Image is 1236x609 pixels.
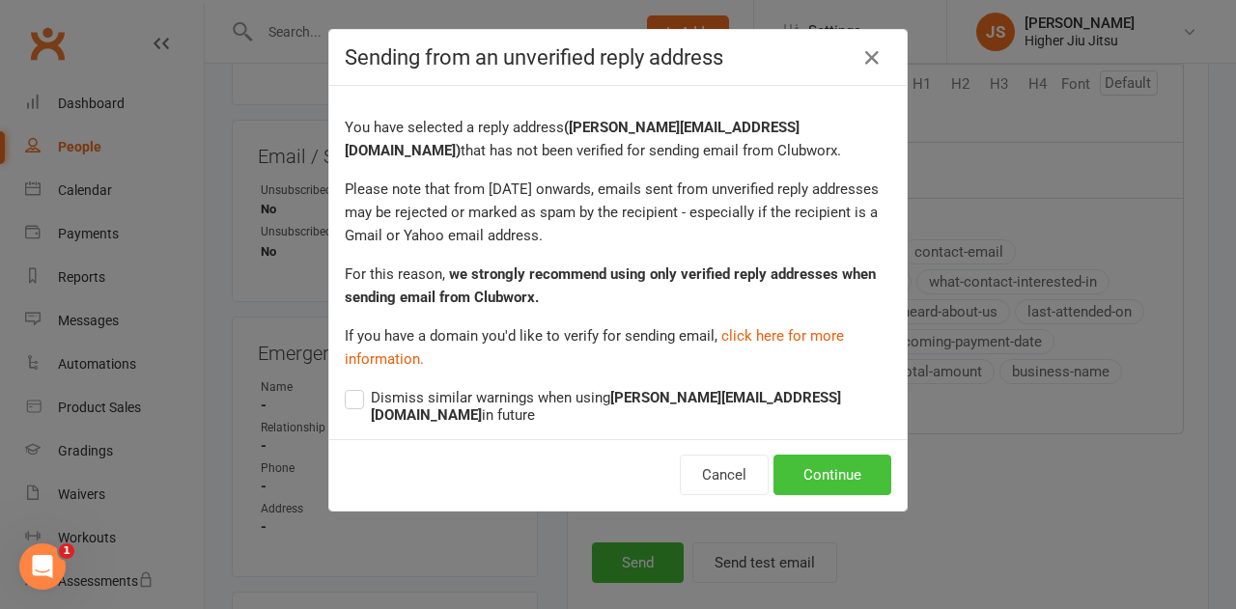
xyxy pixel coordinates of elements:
span: 1 [59,543,74,559]
p: Please note that from [DATE] onwards, emails sent from unverified reply addresses may be rejected... [345,178,891,247]
p: You have selected a reply address that has not been verified for sending email from Clubworx. [345,116,891,162]
h4: Sending from an unverified reply address [345,45,891,69]
span: Dismiss similar warnings when using in future [371,386,891,424]
button: Continue [773,455,891,495]
iframe: Intercom live chat [19,543,66,590]
p: For this reason, [345,263,891,309]
p: If you have a domain you'd like to verify for sending email, [345,324,891,371]
strong: we strongly recommend using only verified reply addresses when sending email from Clubworx. [345,265,876,306]
strong: [PERSON_NAME][EMAIL_ADDRESS][DOMAIN_NAME] [371,389,841,424]
strong: ( [PERSON_NAME][EMAIL_ADDRESS][DOMAIN_NAME] ) [345,119,800,159]
button: Cancel [680,455,769,495]
a: Close [857,42,887,73]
